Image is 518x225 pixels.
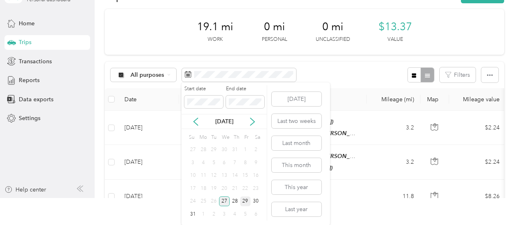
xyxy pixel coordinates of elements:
div: 15 [240,171,251,181]
div: Fr [243,132,250,143]
span: $13.37 [379,20,412,33]
div: 16 [250,171,261,181]
span: 19.1 mi [197,20,233,33]
label: Start date [184,85,223,93]
label: End date [226,85,264,93]
div: Sa [253,132,261,143]
button: [DATE] [272,92,321,106]
button: Last two weeks [272,114,321,128]
div: 2 [208,209,219,219]
button: Help center [4,185,46,194]
div: 18 [198,183,209,194]
div: 27 [219,196,230,207]
div: 29 [240,196,251,207]
div: 30 [219,145,230,155]
div: 7 [230,158,240,168]
div: 13 [219,171,230,181]
span: Settings [19,114,40,123]
div: 21 [230,183,240,194]
th: Map [421,88,449,111]
div: 5 [240,209,251,219]
td: [DATE] [118,111,179,145]
div: 20 [219,183,230,194]
div: 27 [188,145,198,155]
div: 5 [208,158,219,168]
div: 25 [198,196,209,207]
div: 4 [230,209,240,219]
span: [STREET_ADDRESS][PERSON_NAME][PERSON_NAME] ([STREET_ADDRESS][PERSON_NAME]) [224,130,470,137]
span: Home [19,19,35,28]
div: 26 [208,196,219,207]
div: Su [188,132,195,143]
div: 11 [198,171,209,181]
span: 0 mi [264,20,285,33]
div: Th [232,132,240,143]
p: Value [387,36,403,43]
button: Last month [272,136,321,150]
div: 31 [188,209,198,219]
div: 30 [250,196,261,207]
p: Personal [262,36,287,43]
p: Work [208,36,223,43]
span: 0 mi [322,20,343,33]
iframe: Everlance-gr Chat Button Frame [472,179,518,225]
div: 10 [188,171,198,181]
span: Trips [19,38,31,47]
div: 14 [230,171,240,181]
div: 3 [219,209,230,219]
td: 11.8 [367,180,421,214]
th: Locations [179,88,367,111]
td: 3.2 [367,111,421,145]
td: $2.24 [449,111,506,145]
div: 1 [240,145,251,155]
td: [DATE] [118,145,179,179]
th: Mileage value [449,88,506,111]
span: Reports [19,76,40,85]
div: 19 [208,183,219,194]
button: This year [272,180,321,194]
div: 23 [250,183,261,194]
div: 1 [198,209,209,219]
div: 3 [188,158,198,168]
div: 29 [208,145,219,155]
td: 3.2 [367,145,421,179]
p: Unclassified [316,36,350,43]
div: 8 [240,158,251,168]
button: Filters [440,67,476,82]
span: [STREET_ADDRESS][PERSON_NAME][PERSON_NAME] ([STREET_ADDRESS][PERSON_NAME]) [224,153,470,160]
div: 22 [240,183,251,194]
div: 28 [198,145,209,155]
div: 4 [198,158,209,168]
p: [DATE] [207,117,241,126]
th: Mileage (mi) [367,88,421,111]
td: $2.24 [449,145,506,179]
span: Data exports [19,95,53,104]
td: $8.26 [449,180,506,214]
button: Last year [272,202,321,216]
div: 31 [230,145,240,155]
span: Transactions [19,57,52,66]
div: Tu [210,132,217,143]
div: 9 [250,158,261,168]
div: 6 [219,158,230,168]
th: Date [118,88,179,111]
span: All purposes [131,72,164,78]
div: 2 [250,145,261,155]
div: 12 [208,171,219,181]
button: This month [272,158,321,172]
div: 17 [188,183,198,194]
div: 28 [230,196,240,207]
div: 24 [188,196,198,207]
div: We [220,132,230,143]
div: Mo [198,132,207,143]
div: 6 [250,209,261,219]
td: [DATE] [118,180,179,214]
